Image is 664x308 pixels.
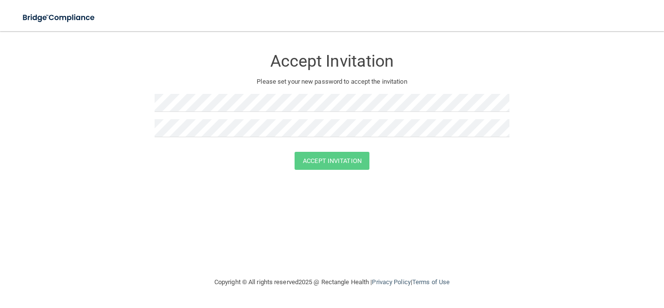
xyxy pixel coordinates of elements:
[295,152,369,170] button: Accept Invitation
[162,76,502,88] p: Please set your new password to accept the invitation
[372,278,410,286] a: Privacy Policy
[15,8,104,28] img: bridge_compliance_login_screen.278c3ca4.svg
[155,267,509,298] div: Copyright © All rights reserved 2025 @ Rectangle Health | |
[412,278,450,286] a: Terms of Use
[155,52,509,70] h3: Accept Invitation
